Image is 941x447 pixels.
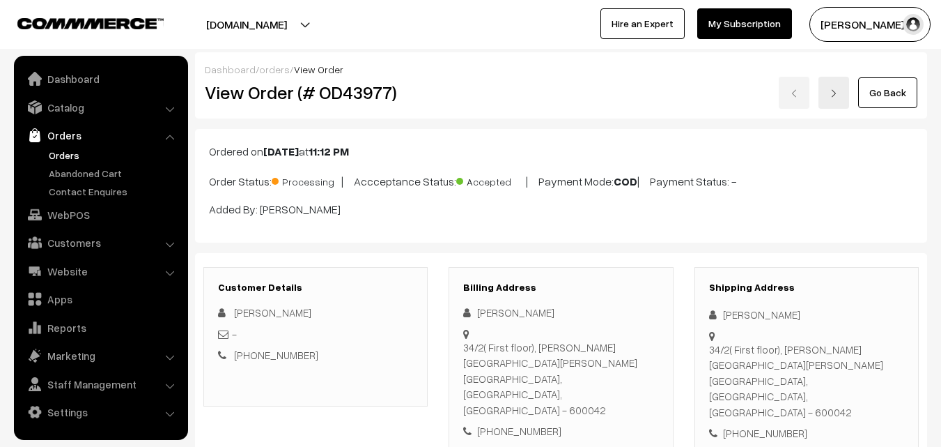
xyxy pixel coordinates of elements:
a: Staff Management [17,372,183,397]
a: Website [17,259,183,284]
p: Ordered on at [209,143,913,160]
a: Orders [17,123,183,148]
p: Order Status: | Accceptance Status: | Payment Mode: | Payment Status: - [209,171,913,190]
a: My Subscription [697,8,792,39]
a: Abandoned Cart [45,166,183,181]
a: Reports [17,315,183,340]
span: View Order [294,63,343,75]
div: [PHONE_NUMBER] [709,425,904,441]
span: Accepted [456,171,526,189]
a: Catalog [17,95,183,120]
img: COMMMERCE [17,18,164,29]
h3: Customer Details [218,282,413,294]
h3: Shipping Address [709,282,904,294]
a: Dashboard [17,66,183,91]
div: [PERSON_NAME] [709,307,904,323]
div: 34/2( First floor), [PERSON_NAME][GEOGRAPHIC_DATA][PERSON_NAME] [GEOGRAPHIC_DATA], [GEOGRAPHIC_DA... [709,342,904,421]
a: Orders [45,148,183,162]
h3: Billing Address [463,282,658,294]
p: Added By: [PERSON_NAME] [209,201,913,218]
button: [PERSON_NAME] s… [809,7,931,42]
b: COD [614,174,637,188]
div: [PHONE_NUMBER] [463,423,658,439]
b: [DATE] [263,144,299,158]
a: Customers [17,230,183,255]
div: [PERSON_NAME] [463,305,658,321]
div: / / [205,62,917,77]
a: orders [259,63,290,75]
b: 11:12 PM [309,144,349,158]
a: WebPOS [17,202,183,227]
a: Hire an Expert [600,8,685,39]
span: [PERSON_NAME] [234,306,311,319]
span: Processing [272,171,341,189]
a: Marketing [17,343,183,368]
button: [DOMAIN_NAME] [157,7,336,42]
div: 34/2( First floor), [PERSON_NAME][GEOGRAPHIC_DATA][PERSON_NAME] [GEOGRAPHIC_DATA], [GEOGRAPHIC_DA... [463,340,658,418]
h2: View Order (# OD43977) [205,82,428,103]
a: [PHONE_NUMBER] [234,349,318,361]
a: COMMMERCE [17,14,139,31]
a: Settings [17,400,183,425]
a: Apps [17,287,183,312]
div: - [218,326,413,342]
a: Contact Enquires [45,184,183,199]
img: user [903,14,924,35]
a: Dashboard [205,63,256,75]
img: right-arrow.png [830,89,838,98]
a: Go Back [858,77,917,108]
